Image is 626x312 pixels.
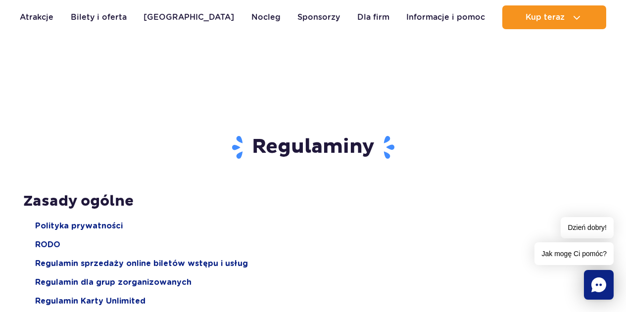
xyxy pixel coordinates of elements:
span: Dzień dobry! [561,217,614,238]
span: Jak mogę Ci pomóc? [534,242,614,265]
a: RODO [35,239,60,250]
button: Kup teraz [502,5,606,29]
a: Dla firm [357,5,389,29]
a: Regulamin Karty Unlimited [35,296,145,307]
a: Bilety i oferta [71,5,127,29]
div: Chat [584,270,614,300]
a: Informacje i pomoc [406,5,485,29]
h2: Zasady ogólne [23,192,603,211]
a: Regulamin dla grup zorganizowanych [35,277,192,288]
a: Polityka prywatności [35,221,123,231]
a: [GEOGRAPHIC_DATA] [144,5,234,29]
a: Atrakcje [20,5,53,29]
a: Sponsorzy [297,5,340,29]
span: Kup teraz [526,13,565,22]
h1: Regulaminy [23,134,603,160]
a: Regulamin sprzedaży online biletów wstępu i usług [35,258,248,269]
a: Nocleg [251,5,281,29]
